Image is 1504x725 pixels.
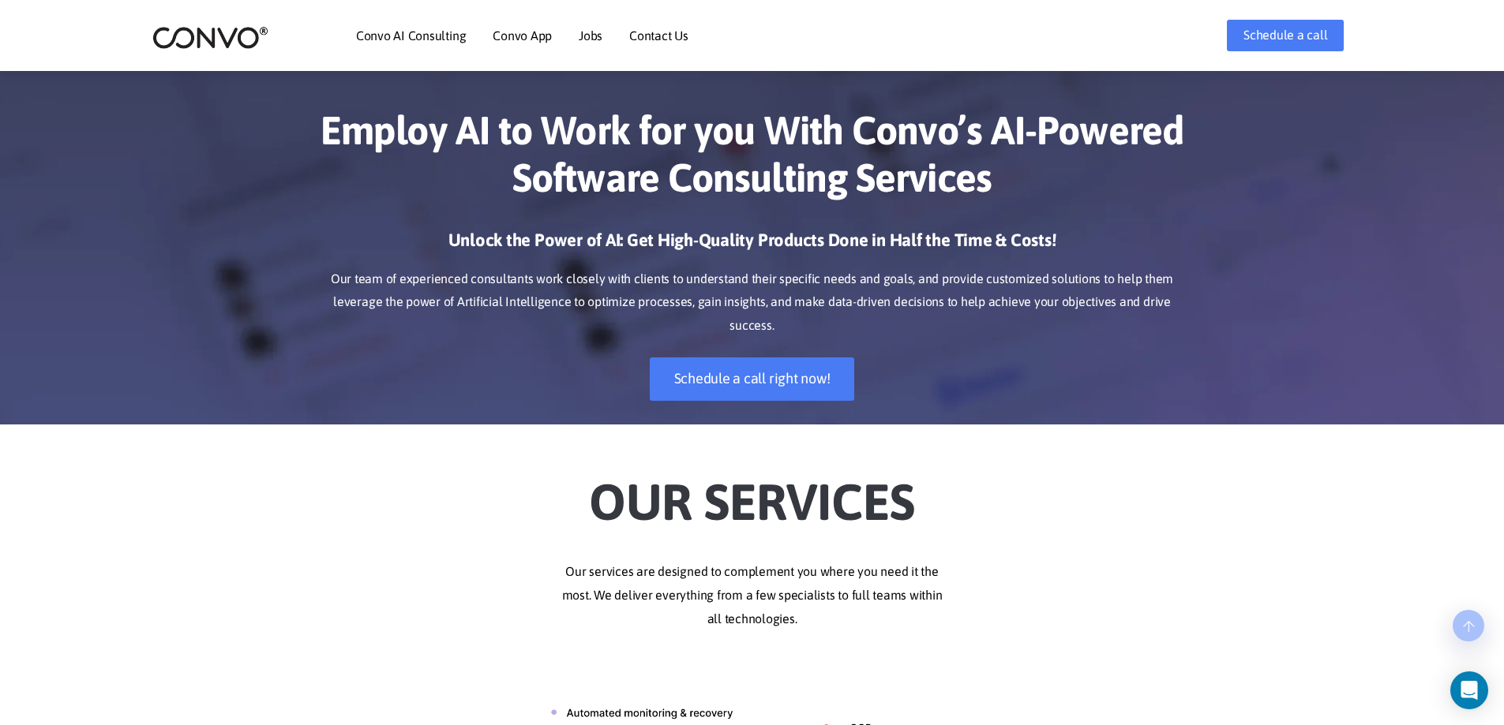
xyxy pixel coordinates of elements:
[314,107,1191,213] h1: Employ AI to Work for you With Convo’s AI-Powered Software Consulting Services
[493,29,552,42] a: Convo App
[356,29,466,42] a: Convo AI Consulting
[1450,671,1488,709] div: Open Intercom Messenger
[314,229,1191,263] h3: Unlock the Power of AI: Get High-Quality Products Done in Half the Time & Costs!
[314,267,1191,338] p: Our team of experienced consultants work closely with clients to understand their specific needs ...
[579,29,602,42] a: Jobs
[314,560,1191,631] p: Our services are designed to complement you where you need it the most. We deliver everything fro...
[314,448,1191,536] h2: Our Services
[1227,20,1344,51] a: Schedule a call
[152,25,268,50] img: logo_2.png
[650,357,855,401] a: Schedule a call right now!
[629,29,688,42] a: Contact Us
